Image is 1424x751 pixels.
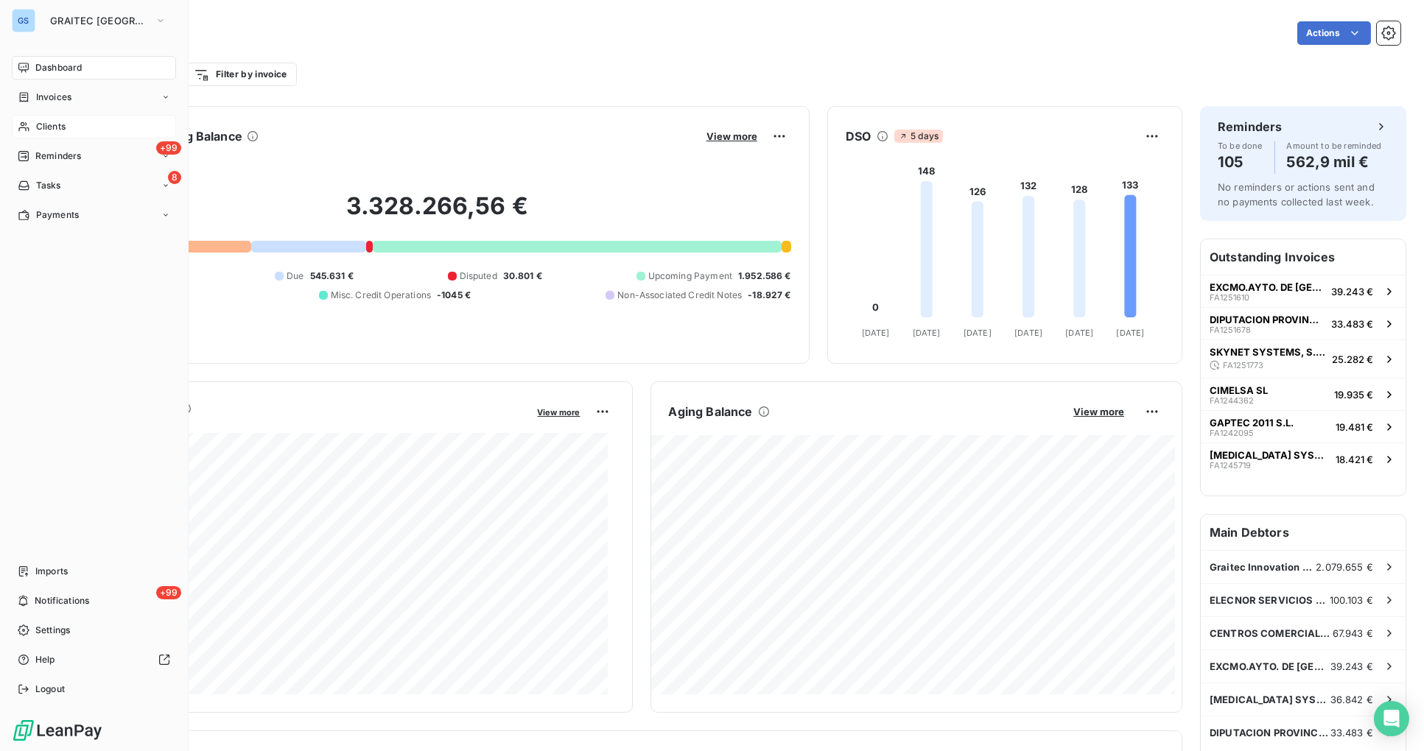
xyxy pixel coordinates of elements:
[35,565,68,578] span: Imports
[1333,627,1373,639] span: 67.943 €
[1331,286,1373,297] span: 39.243 €
[1210,314,1325,325] span: DIPUTACION PROVINCIAL DE CACERES
[287,269,304,283] span: Due
[894,130,943,143] span: 5 days
[1201,307,1406,339] button: DIPUTACION PROVINCIAL DE CACERESFA125167833.483 €
[12,719,103,742] img: Logo LeanPay
[168,171,181,184] span: 8
[1218,181,1375,208] span: No reminders or actions sent and no payments collected last week.
[460,269,497,283] span: Disputed
[1330,694,1373,705] span: 36.842 €
[437,289,471,302] span: -1045 €
[1210,461,1251,470] span: FA1245719
[1201,239,1406,275] h6: Outstanding Invoices
[1331,318,1373,330] span: 33.483 €
[1069,405,1129,418] button: View more
[1218,141,1263,150] span: To be done
[1201,378,1406,410] button: CIMELSA SLFA124436219.935 €
[50,15,149,27] span: GRAITEC [GEOGRAPHIC_DATA]
[846,127,871,145] h6: DSO
[1116,328,1144,338] tspan: [DATE]
[1210,293,1249,302] span: FA1251610
[964,328,992,338] tspan: [DATE]
[912,328,940,338] tspan: [DATE]
[1201,275,1406,307] button: EXCMO.AYTO. DE [GEOGRAPHIC_DATA]FA125161039.243 €
[861,328,889,338] tspan: [DATE]
[35,653,55,666] span: Help
[1210,694,1330,705] span: [MEDICAL_DATA] SYSTEM SL.
[617,289,742,302] span: Non-Associated Credit Notes
[1073,406,1124,417] span: View more
[310,269,354,283] span: 545.631 €
[1210,346,1326,358] span: SKYNET SYSTEMS, S.L.U
[533,405,585,418] button: View more
[669,403,753,420] h6: Aging Balance
[1223,361,1263,370] span: FA1251773
[35,594,89,607] span: Notifications
[156,141,181,155] span: +99
[1336,421,1373,433] span: 19.481 €
[1287,141,1382,150] span: Amount to be reminded
[1210,429,1254,437] span: FA1242095
[1374,701,1409,736] div: Open Intercom Messenger
[748,289,790,302] span: -18.927 €
[331,289,431,302] span: Misc. Credit Operations
[1210,325,1251,334] span: FA1251678
[738,269,791,283] span: 1.952.586 €
[1210,594,1330,606] span: ELECNOR SERVICIOS Y PROYECTOS,S.A.U.
[1201,410,1406,443] button: GAPTEC 2011 S.L.FA124209519.481 €
[1218,118,1282,135] h6: Reminders
[1297,21,1371,45] button: Actions
[1210,281,1325,293] span: EXCMO.AYTO. DE [GEOGRAPHIC_DATA]
[702,130,762,143] button: View more
[12,648,176,671] a: Help
[1330,594,1373,606] span: 100.103 €
[1316,561,1373,573] span: 2.079.655 €
[1210,561,1316,573] span: Graitec Innovation SAS
[35,149,81,163] span: Reminders
[1210,727,1330,738] span: DIPUTACION PROVINCIAL DE CACERES
[83,417,527,433] span: Monthly Revenue
[1210,627,1333,639] span: CENTROS COMERCIALES CARREFOUR SA
[538,407,581,417] span: View more
[12,9,35,32] div: GS
[1210,417,1294,429] span: GAPTEC 2011 S.L.
[1210,396,1254,405] span: FA1244362
[1332,353,1373,365] span: 25.282 €
[1201,443,1406,475] button: [MEDICAL_DATA] SYSTEM SL.FA124571918.421 €
[1330,727,1373,738] span: 33.483 €
[1287,150,1382,174] h4: 562,9 mil €
[1201,339,1406,378] button: SKYNET SYSTEMS, S.L.UFA125177325.282 €
[36,120,66,133] span: Clients
[36,179,61,192] span: Tasks
[35,61,82,74] span: Dashboard
[1210,449,1330,461] span: [MEDICAL_DATA] SYSTEM SL.
[156,586,181,599] span: +99
[1336,454,1373,465] span: 18.421 €
[1210,660,1330,672] span: EXCMO.AYTO. DE [GEOGRAPHIC_DATA]
[1330,660,1373,672] span: 39.243 €
[1218,150,1263,174] h4: 105
[35,624,70,637] span: Settings
[706,130,757,142] span: View more
[1014,328,1042,338] tspan: [DATE]
[1334,389,1373,401] span: 19.935 €
[35,683,65,696] span: Logout
[503,269,542,283] span: 30.801 €
[36,208,79,222] span: Payments
[184,63,296,86] button: Filter by invoice
[1065,328,1093,338] tspan: [DATE]
[1201,515,1406,550] h6: Main Debtors
[648,269,732,283] span: Upcoming Payment
[1210,384,1268,396] span: CIMELSA SL
[83,191,791,236] h2: 3.328.266,56 €
[36,91,71,104] span: Invoices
